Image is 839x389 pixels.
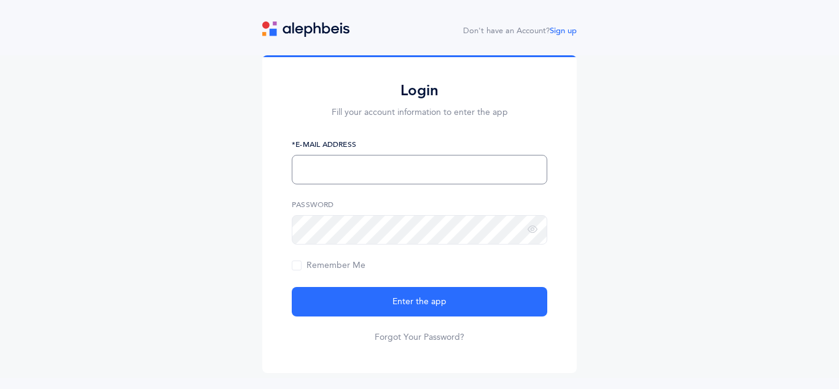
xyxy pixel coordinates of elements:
[375,331,464,344] a: Forgot Your Password?
[550,26,577,35] a: Sign up
[292,261,365,270] span: Remember Me
[463,25,577,37] div: Don't have an Account?
[292,106,547,119] p: Fill your account information to enter the app
[292,199,547,210] label: Password
[392,296,447,308] span: Enter the app
[262,22,349,37] img: logo.svg
[292,287,547,316] button: Enter the app
[292,139,547,150] label: *E-Mail Address
[292,81,547,100] h2: Login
